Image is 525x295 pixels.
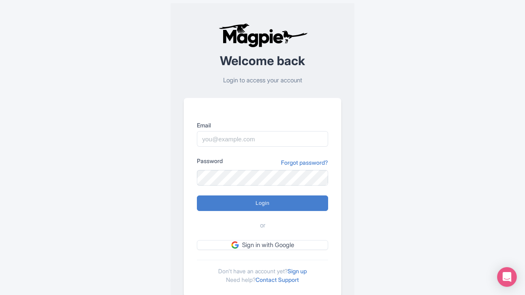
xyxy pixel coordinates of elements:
label: Email [197,121,328,129]
img: google.svg [231,241,239,249]
a: Contact Support [256,276,299,283]
a: Sign up [288,268,307,275]
img: logo-ab69f6fb50320c5b225c76a69d11143b.png [217,23,309,48]
input: Login [197,195,328,211]
label: Password [197,157,223,165]
input: you@example.com [197,131,328,147]
p: Login to access your account [184,76,341,85]
div: Open Intercom Messenger [497,267,517,287]
a: Sign in with Google [197,240,328,250]
span: or [260,221,265,230]
a: Forgot password? [281,158,328,167]
div: Don't have an account yet? Need help? [197,260,328,284]
h2: Welcome back [184,54,341,68]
